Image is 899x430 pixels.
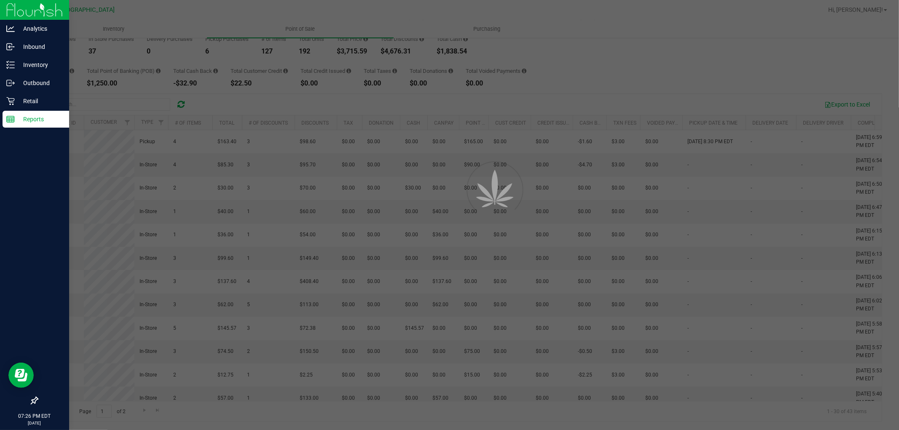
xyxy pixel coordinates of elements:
[15,24,65,34] p: Analytics
[6,43,15,51] inline-svg: Inbound
[6,97,15,105] inline-svg: Retail
[6,115,15,123] inline-svg: Reports
[6,79,15,87] inline-svg: Outbound
[4,412,65,420] p: 07:26 PM EDT
[6,24,15,33] inline-svg: Analytics
[15,78,65,88] p: Outbound
[8,363,34,388] iframe: Resource center
[15,42,65,52] p: Inbound
[6,61,15,69] inline-svg: Inventory
[15,114,65,124] p: Reports
[4,420,65,426] p: [DATE]
[15,96,65,106] p: Retail
[15,60,65,70] p: Inventory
